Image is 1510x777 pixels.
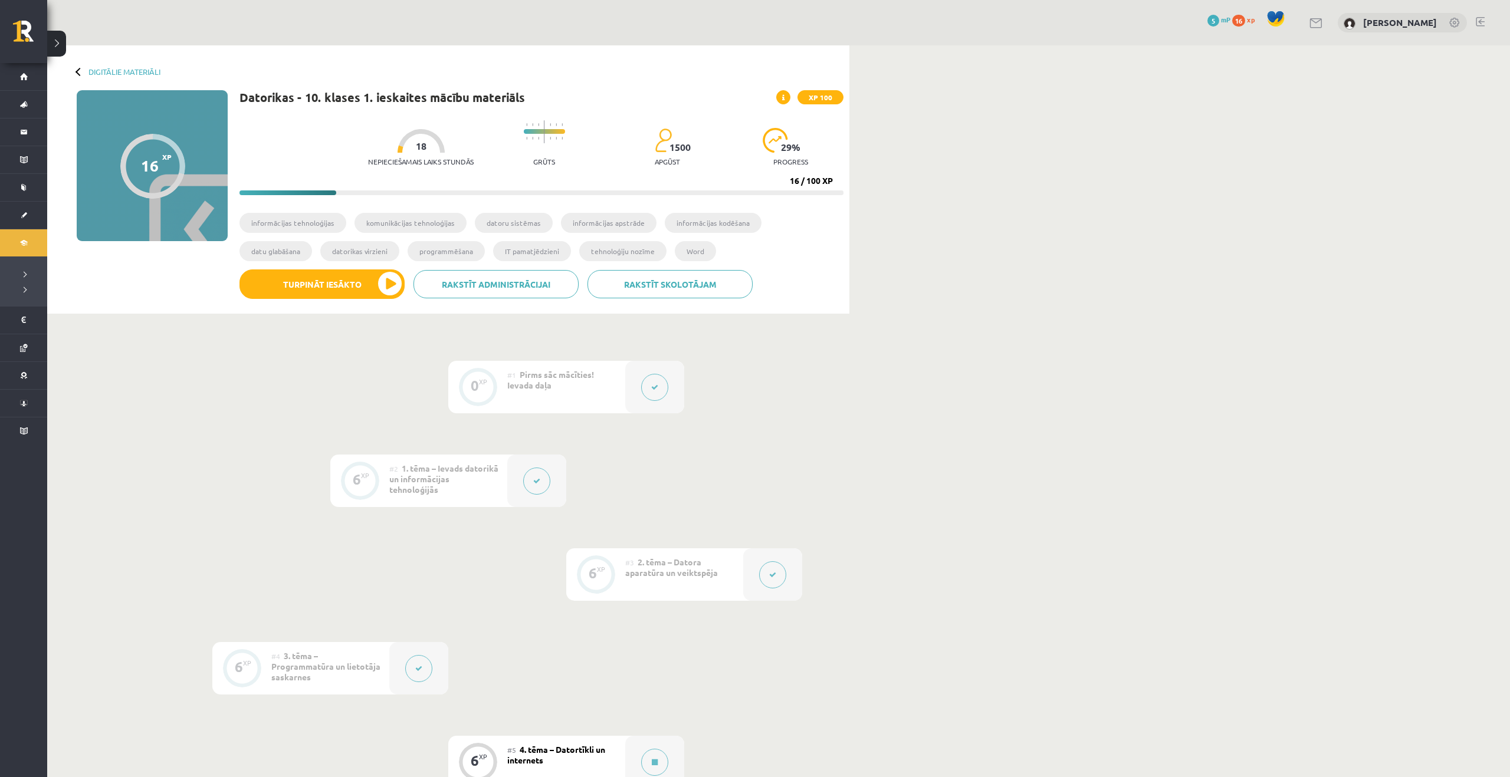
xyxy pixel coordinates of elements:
span: 4. tēma – Datortīkli un internets [507,744,605,765]
div: 16 [141,157,159,175]
a: Rakstīt administrācijai [413,270,579,298]
span: #5 [507,745,516,755]
img: icon-short-line-57e1e144782c952c97e751825c79c345078a6d821885a25fce030b3d8c18986b.svg [538,137,539,140]
img: icon-progress-161ccf0a02000e728c5f80fcf4c31c7af3da0e1684b2b1d7c360e028c24a22f1.svg [763,128,788,153]
span: 18 [416,141,426,152]
h1: Datorikas - 10. klases 1. ieskaites mācību materiāls [239,90,525,104]
li: tehnoloģiju nozīme [579,241,667,261]
img: icon-short-line-57e1e144782c952c97e751825c79c345078a6d821885a25fce030b3d8c18986b.svg [550,123,551,126]
li: datoru sistēmas [475,213,553,233]
img: icon-short-line-57e1e144782c952c97e751825c79c345078a6d821885a25fce030b3d8c18986b.svg [550,137,551,140]
img: Klāvs Krūziņš [1344,18,1355,29]
li: Word [675,241,716,261]
div: 6 [353,474,361,485]
img: icon-short-line-57e1e144782c952c97e751825c79c345078a6d821885a25fce030b3d8c18986b.svg [526,137,527,140]
li: datu glabāšana [239,241,312,261]
a: [PERSON_NAME] [1363,17,1437,28]
span: 3. tēma – Programmatūra un lietotāja saskarnes [271,650,380,682]
span: 1500 [669,142,691,153]
p: progress [773,157,808,166]
span: 2. tēma – Datora aparatūra un veiktspēja [625,557,718,578]
a: Rīgas 1. Tālmācības vidusskola [13,21,47,50]
span: XP 100 [797,90,843,104]
span: 29 % [781,142,801,153]
div: XP [479,753,487,760]
img: icon-short-line-57e1e144782c952c97e751825c79c345078a6d821885a25fce030b3d8c18986b.svg [556,137,557,140]
li: informācijas tehnoloģijas [239,213,346,233]
div: 0 [471,380,479,391]
li: IT pamatjēdzieni [493,241,571,261]
span: XP [162,153,172,161]
img: icon-long-line-d9ea69661e0d244f92f715978eff75569469978d946b2353a9bb055b3ed8787d.svg [544,120,545,143]
div: XP [479,378,487,385]
span: #2 [389,464,398,473]
div: 6 [235,661,243,672]
span: #1 [507,370,516,380]
span: 1. tēma – Ievads datorikā un informācijas tehnoloģijās [389,463,498,495]
span: #4 [271,651,280,661]
li: informācijas apstrāde [561,213,656,233]
li: informācijas kodēšana [665,213,761,233]
a: Digitālie materiāli [88,67,160,76]
span: 5 [1207,15,1219,27]
div: XP [597,566,605,572]
p: Grūts [533,157,555,166]
a: Rakstīt skolotājam [587,270,753,298]
div: XP [361,472,369,479]
li: komunikācijas tehnoloģijas [354,213,467,233]
div: XP [243,660,251,666]
span: Pirms sāc mācīties! Ievada daļa [507,369,594,390]
span: mP [1221,15,1230,24]
img: icon-short-line-57e1e144782c952c97e751825c79c345078a6d821885a25fce030b3d8c18986b.svg [532,137,533,140]
img: icon-short-line-57e1e144782c952c97e751825c79c345078a6d821885a25fce030b3d8c18986b.svg [562,137,563,140]
p: Nepieciešamais laiks stundās [368,157,474,166]
img: icon-short-line-57e1e144782c952c97e751825c79c345078a6d821885a25fce030b3d8c18986b.svg [556,123,557,126]
img: students-c634bb4e5e11cddfef0936a35e636f08e4e9abd3cc4e673bd6f9a4125e45ecb1.svg [655,128,672,153]
img: icon-short-line-57e1e144782c952c97e751825c79c345078a6d821885a25fce030b3d8c18986b.svg [562,123,563,126]
span: 16 [1232,15,1245,27]
li: programmēšana [408,241,485,261]
p: apgūst [655,157,680,166]
span: xp [1247,15,1255,24]
img: icon-short-line-57e1e144782c952c97e751825c79c345078a6d821885a25fce030b3d8c18986b.svg [526,123,527,126]
div: 6 [589,568,597,578]
img: icon-short-line-57e1e144782c952c97e751825c79c345078a6d821885a25fce030b3d8c18986b.svg [538,123,539,126]
a: 5 mP [1207,15,1230,24]
li: datorikas virzieni [320,241,399,261]
button: Turpināt iesākto [239,269,405,299]
a: 16 xp [1232,15,1260,24]
span: #3 [625,558,634,567]
img: icon-short-line-57e1e144782c952c97e751825c79c345078a6d821885a25fce030b3d8c18986b.svg [532,123,533,126]
div: 6 [471,755,479,766]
